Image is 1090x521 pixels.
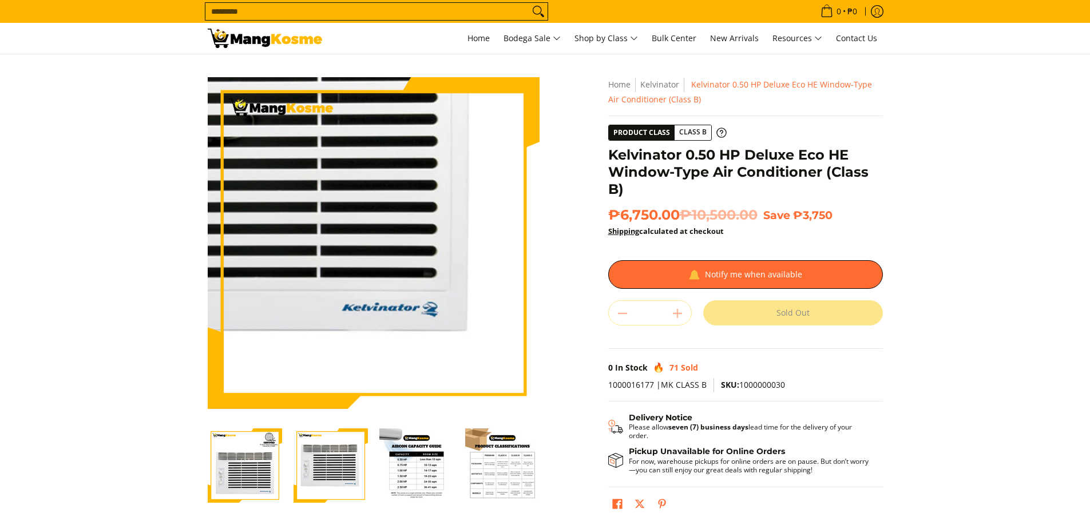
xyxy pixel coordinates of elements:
[629,457,871,474] p: For now, warehouse pickups for online orders are on pause. But don’t worry—you can still enjoy ou...
[574,31,638,46] span: Shop by Class
[608,77,883,107] nav: Breadcrumbs
[721,379,785,390] span: 1000000030
[608,125,727,141] a: Product Class Class B
[652,33,696,43] span: Bulk Center
[640,79,679,90] a: Kelvinator
[632,496,648,515] a: Post on X
[608,79,872,105] span: Kelvinator 0.50 HP Deluxe Eco HE Window-Type Air Conditioner (Class B)
[721,379,739,390] span: SKU:
[608,379,707,390] span: 1000016177 |MK CLASS B
[608,362,613,373] span: 0
[846,7,859,15] span: ₱0
[817,5,861,18] span: •
[294,428,368,503] img: Kelvinator 0.50 HP Deluxe Eco HE Window-Type Air Conditioner (Class B)-2
[654,496,670,515] a: Pin on Pinterest
[836,33,877,43] span: Contact Us
[462,23,496,54] a: Home
[629,446,785,456] strong: Pickup Unavailable for Online Orders
[680,206,758,224] del: ₱10,500.00
[569,23,644,54] a: Shop by Class
[669,362,679,373] span: 71
[208,77,540,409] img: Kelvinator 0.50 HP Deluxe Eco HE Window-Type Air Conditioner (Class B)
[467,33,490,43] span: Home
[608,146,883,198] h1: Kelvinator 0.50 HP Deluxe Eco HE Window-Type Air Conditioner (Class B)
[608,79,631,90] a: Home
[681,362,698,373] span: Sold
[609,496,625,515] a: Share on Facebook
[710,33,759,43] span: New Arrivals
[629,423,871,440] p: Please allow lead time for the delivery of your order.
[208,29,322,48] img: Kelvinator Deluxe Eco HE 0.5 HP Window-Type Aircon l Mang Kosme
[465,428,540,503] img: Kelvinator 0.50 HP Deluxe Eco HE Window-Type Air Conditioner (Class B)-4
[772,31,822,46] span: Resources
[608,206,758,224] span: ₱6,750.00
[208,428,282,503] img: Kelvinator 0.50 HP Deluxe Eco HE Window-Type Air Conditioner (Class B)-1
[608,226,724,236] strong: calculated at checkout
[615,362,648,373] span: In Stock
[763,208,790,222] span: Save
[608,226,639,236] a: Shipping
[704,23,764,54] a: New Arrivals
[609,125,675,140] span: Product Class
[793,208,833,222] span: ₱3,750
[668,422,748,432] strong: seven (7) business days
[835,7,843,15] span: 0
[830,23,883,54] a: Contact Us
[498,23,566,54] a: Bodega Sale
[334,23,883,54] nav: Main Menu
[767,23,828,54] a: Resources
[608,413,871,440] button: Shipping & Delivery
[504,31,561,46] span: Bodega Sale
[675,125,711,140] span: Class B
[379,428,454,503] img: Kelvinator 0.50 HP Deluxe Eco HE Window-Type Air Conditioner (Class B)-3
[529,3,548,20] button: Search
[629,412,692,423] strong: Delivery Notice
[646,23,702,54] a: Bulk Center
